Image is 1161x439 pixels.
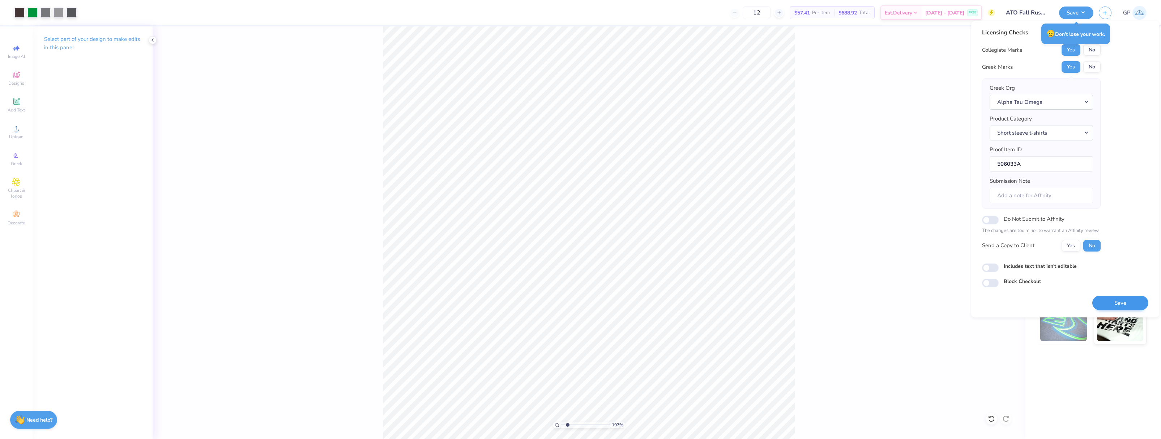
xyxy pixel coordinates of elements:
span: Image AI [8,54,25,59]
img: Glow in the Dark Ink [1040,305,1087,341]
strong: Need help? [26,417,52,423]
span: 😥 [1046,29,1055,38]
button: No [1083,61,1101,73]
span: Greek [11,161,22,166]
button: No [1083,44,1101,56]
span: Est. Delivery [885,9,912,17]
span: Decorate [8,220,25,226]
div: Greek Marks [982,63,1013,71]
span: Designs [8,80,24,86]
p: The changes are too minor to warrant an Affinity review. [982,227,1101,235]
input: Untitled Design [1000,5,1054,20]
label: Includes text that isn't editable [1004,262,1077,270]
p: Select part of your design to make edits in this panel [44,35,141,52]
span: Clipart & logos [4,187,29,199]
img: Water based Ink [1097,305,1144,341]
label: Proof Item ID [990,145,1022,154]
button: Yes [1062,240,1080,252]
label: Do Not Submit to Affinity [1004,214,1064,224]
button: Short sleeve t-shirts [990,126,1093,140]
button: Alpha Tau Omega [990,95,1093,110]
span: Add Text [8,107,25,113]
button: Yes [1062,44,1080,56]
div: Licensing Checks [982,28,1101,37]
label: Block Checkout [1004,278,1041,285]
span: FREE [969,10,976,15]
img: Germaine Penalosa [1132,6,1147,20]
span: Per Item [812,9,830,17]
div: Collegiate Marks [982,46,1022,54]
button: No [1083,240,1101,252]
span: [DATE] - [DATE] [925,9,964,17]
span: Upload [9,134,24,140]
span: $688.92 [838,9,857,17]
span: $57.41 [794,9,810,17]
label: Submission Note [990,177,1030,185]
label: Greek Org [990,84,1015,92]
button: Save [1059,7,1093,19]
span: GP [1123,9,1131,17]
span: Total [859,9,870,17]
input: – – [743,6,771,19]
a: GP [1123,6,1147,20]
input: Add a note for Affinity [990,188,1093,203]
button: Save [1092,296,1148,311]
div: Send a Copy to Client [982,241,1034,250]
label: Product Category [990,115,1032,123]
div: Don’t lose your work. [1041,24,1110,44]
span: 197 % [612,422,623,428]
button: Yes [1062,61,1080,73]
